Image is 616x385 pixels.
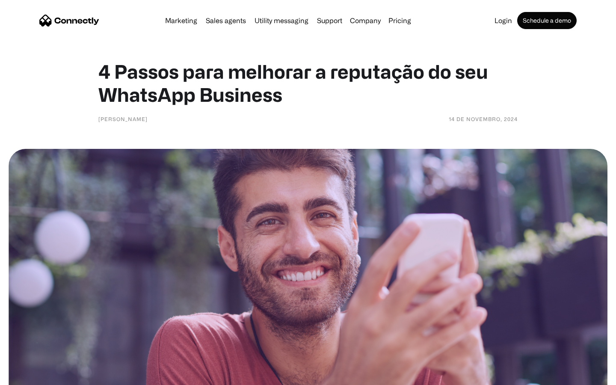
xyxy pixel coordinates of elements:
[202,17,249,24] a: Sales agents
[449,115,518,123] div: 14 de novembro, 2024
[517,12,577,29] a: Schedule a demo
[385,17,415,24] a: Pricing
[162,17,201,24] a: Marketing
[98,60,518,106] h1: 4 Passos para melhorar a reputação do seu WhatsApp Business
[251,17,312,24] a: Utility messaging
[98,115,148,123] div: [PERSON_NAME]
[350,15,381,27] div: Company
[491,17,515,24] a: Login
[314,17,346,24] a: Support
[17,370,51,382] ul: Language list
[9,370,51,382] aside: Language selected: English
